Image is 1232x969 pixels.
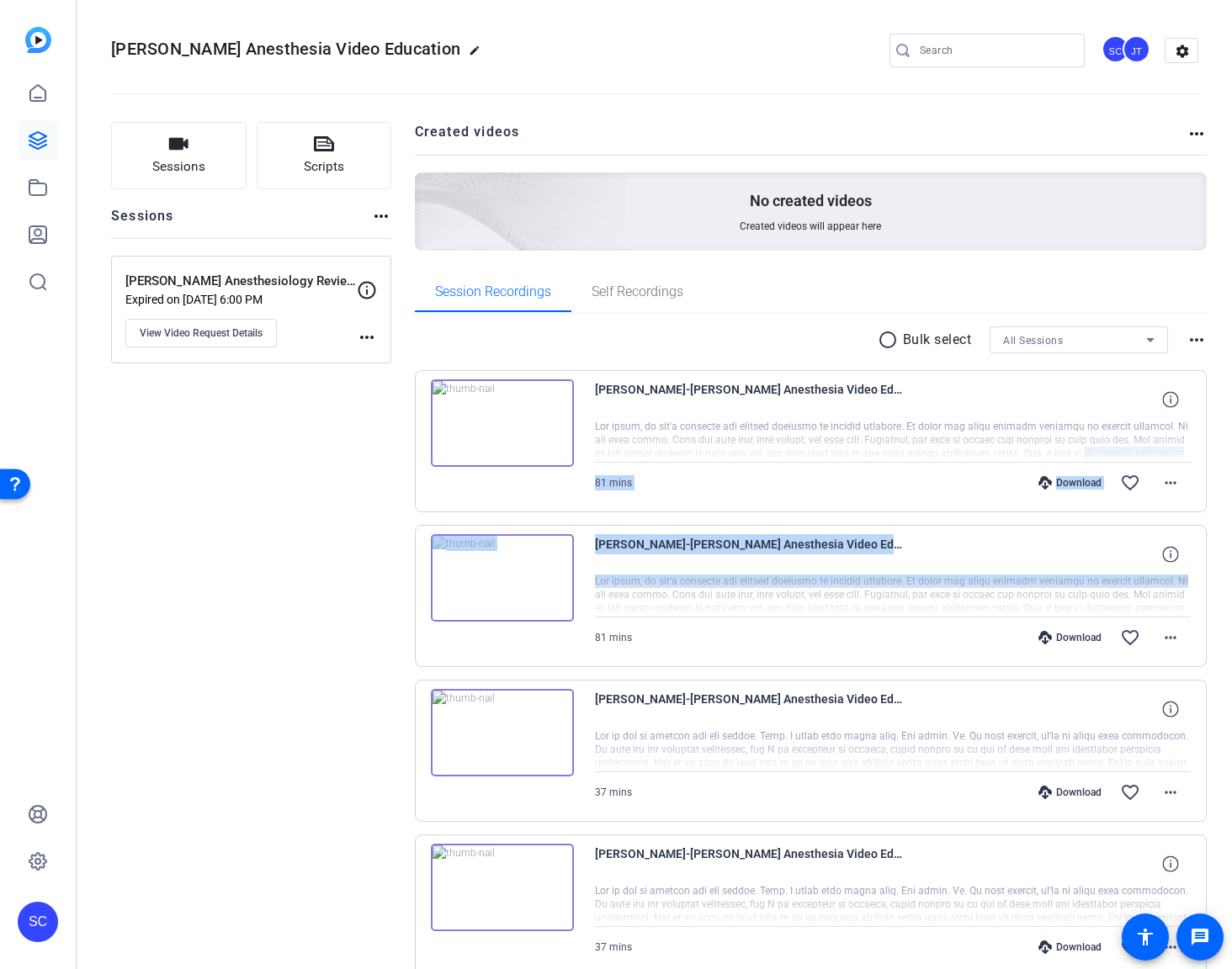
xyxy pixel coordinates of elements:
[878,330,903,350] mat-icon: radio_button_unchecked
[1187,330,1207,350] mat-icon: more_horiz
[595,786,632,798] span: 37 mins
[1102,35,1129,63] div: SC
[257,122,392,189] button: Scripts
[1030,631,1110,644] div: Download
[1160,627,1181,648] mat-icon: more_horiz
[435,285,551,299] span: Session Recordings
[920,40,1071,61] input: Search
[152,157,205,177] span: Sessions
[226,6,628,371] img: Creted videos background
[1003,335,1063,347] span: All Sessions
[1123,35,1152,65] ngx-avatar: J. Thomas Xiao
[125,272,357,291] p: [PERSON_NAME] Anesthesiology Review Videos
[18,902,58,942] div: SC
[431,844,574,931] img: thumb-nail
[750,191,872,211] p: No created videos
[595,477,632,489] span: 81 mins
[595,941,632,953] span: 37 mins
[469,45,489,65] mat-icon: edit
[1166,39,1199,64] mat-icon: settings
[1030,786,1110,799] div: Download
[304,157,344,177] span: Scripts
[111,122,247,189] button: Sessions
[1102,35,1131,65] ngx-avatar: Scott Courtney
[431,379,574,467] img: thumb-nail
[111,206,174,238] h2: Sessions
[431,689,574,776] img: thumb-nail
[25,27,51,53] img: blue-gradient.svg
[1160,473,1181,493] mat-icon: more_horiz
[595,844,906,884] span: [PERSON_NAME]-[PERSON_NAME] Anesthesia Video Education-Xiao Anesthesiology Review Videos-17356714...
[592,285,683,299] span: Self Recordings
[1123,35,1150,63] div: JT
[1030,476,1110,490] div: Download
[740,220,881,233] span: Created videos will appear here
[903,330,972,350] p: Bulk select
[595,632,632,643] span: 81 mins
[1160,937,1181,957] mat-icon: more_horiz
[1120,937,1140,957] mat-icon: favorite_border
[1120,782,1140,802] mat-icon: favorite_border
[1160,782,1181,802] mat-icon: more_horiz
[357,327,377,347] mat-icon: more_horiz
[371,206,391,226] mat-icon: more_horiz
[595,534,906,575] span: [PERSON_NAME]-[PERSON_NAME] Anesthesia Video Education-[PERSON_NAME] Anesthesiology Review Videos...
[595,689,906,729] span: [PERSON_NAME]-[PERSON_NAME] Anesthesia Video Education-Xiao Anesthesiology Review Videos-17356714...
[1187,124,1207,144] mat-icon: more_horiz
[431,534,574,622] img: thumb-nail
[1120,473,1140,493] mat-icon: favorite_border
[140,326,263,340] span: View Video Request Details
[111,39,460,59] span: [PERSON_NAME] Anesthesia Video Education
[1030,940,1110,954] div: Download
[415,122,1187,155] h2: Created videos
[125,293,357,306] p: Expired on [DATE] 6:00 PM
[595,379,906,420] span: [PERSON_NAME]-[PERSON_NAME] Anesthesia Video Education-[PERSON_NAME] Anesthesiology Review Videos...
[1120,627,1140,648] mat-icon: favorite_border
[125,319,277,347] button: View Video Request Details
[1135,927,1155,947] mat-icon: accessibility
[1190,927,1210,947] mat-icon: message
